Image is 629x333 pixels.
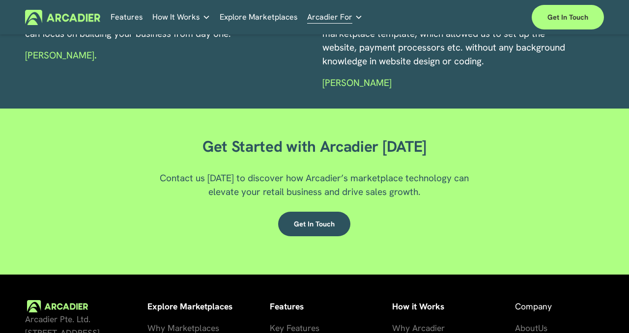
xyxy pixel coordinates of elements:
span: How It Works [152,10,200,24]
span: [PERSON_NAME] [322,77,392,89]
span: Arcadier For [307,10,352,24]
a: Get in touch [532,5,604,29]
a: Features [111,10,143,25]
strong: . [94,49,97,61]
span: [PERSON_NAME] [25,49,97,61]
h2: Get Started with Arcadier [DATE] [146,137,484,156]
span: Company [515,301,552,312]
a: folder dropdown [152,10,210,25]
strong: How it Works [392,301,444,312]
strong: Explore Marketplaces [147,301,232,312]
span: Contact us [DATE] to discover how Arcadier’s marketplace technology can elevate your retail busin... [160,172,471,198]
strong: Features [270,301,304,312]
img: Arcadier [25,10,100,25]
a: Explore Marketplaces [220,10,298,25]
iframe: Chat Widget [580,286,629,333]
a: Get in Touch [278,212,350,236]
a: folder dropdown [307,10,363,25]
